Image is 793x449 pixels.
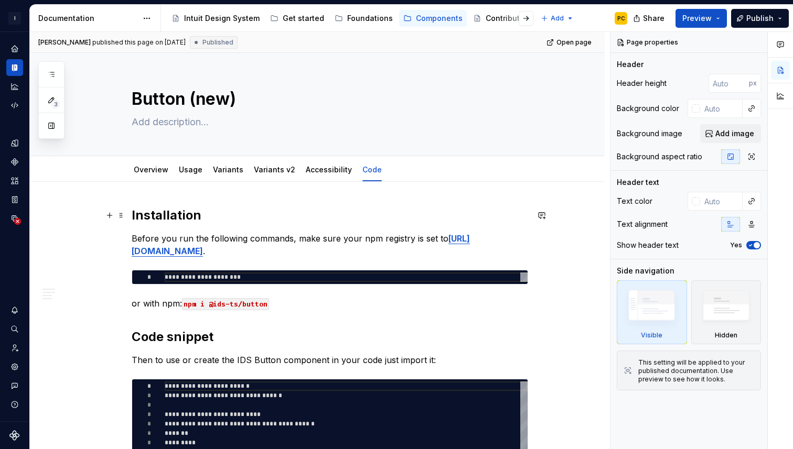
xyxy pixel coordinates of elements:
div: Usage [175,158,207,180]
p: Before you run the following commands, make sure your npm registry is set to . [132,232,528,257]
div: Side navigation [617,266,674,276]
p: px [749,79,757,87]
div: This setting will be applied to your published documentation. Use preview to see how it looks. [638,358,754,384]
div: Components [416,13,463,24]
button: Add image [700,124,761,143]
a: Code automation [6,97,23,114]
p: Then to use or create the IDS Button component in your code just import it: [132,354,528,366]
svg: Supernova Logo [9,430,20,441]
a: Variants [213,165,243,174]
button: I [2,7,27,29]
button: Add [538,11,577,26]
code: npm i @ids-ts/button [182,298,269,310]
input: Auto [709,74,749,93]
a: Design tokens [6,135,23,151]
div: Hidden [715,331,737,340]
label: Yes [730,241,742,249]
a: Open page [543,35,596,50]
div: Header height [617,78,667,89]
a: Home [6,40,23,57]
div: Show header text [617,240,679,250]
a: Settings [6,358,23,375]
div: Contribution [486,13,531,24]
button: Notifications [6,302,23,319]
strong: Code snippet [132,329,213,344]
span: Add [551,14,564,23]
a: Storybook stories [6,191,23,208]
span: [PERSON_NAME] [38,38,91,47]
div: Variants [209,158,248,180]
button: Share [628,9,671,28]
a: Overview [134,165,168,174]
div: Text alignment [617,219,668,229]
div: Foundations [347,13,393,24]
a: Code [362,165,382,174]
div: Overview [130,158,173,180]
button: Contact support [6,377,23,394]
a: Components [6,154,23,170]
input: Auto [700,192,743,211]
textarea: Button (new) [130,86,526,112]
input: Auto [700,99,743,118]
span: 3 [51,100,60,108]
a: Analytics [6,78,23,95]
div: Hidden [691,280,762,344]
strong: Installation [132,207,201,223]
a: Documentation [6,59,23,76]
div: Background color [617,103,679,114]
span: Share [643,13,665,24]
span: Publish [746,13,774,24]
button: Search ⌘K [6,321,23,337]
span: Preview [682,13,712,24]
a: Accessibility [306,165,352,174]
div: published this page on [DATE] [92,38,186,47]
a: Assets [6,172,23,189]
a: Foundations [330,10,397,27]
p: or with npm: [132,297,528,310]
div: PC [617,14,625,23]
div: Get started [283,13,324,24]
div: Page tree [167,8,535,29]
a: Components [399,10,467,27]
div: Background image [617,128,682,139]
a: Variants v2 [254,165,295,174]
div: Header text [617,177,659,188]
div: Text color [617,196,652,206]
div: Documentation [38,13,137,24]
div: I [8,12,21,25]
button: Publish [731,9,789,28]
span: Open page [556,38,592,47]
div: Code [358,158,386,180]
span: Published [202,38,233,47]
div: Visible [641,331,662,340]
div: Visible [617,280,687,344]
button: Preview [676,9,727,28]
a: Invite team [6,340,23,356]
a: Usage [179,165,202,174]
a: Data sources [6,210,23,227]
div: Intuit Design System [184,13,260,24]
div: Background aspect ratio [617,151,702,162]
div: Header [617,59,644,70]
span: Add image [715,128,754,139]
a: Contribution [469,10,535,27]
a: Get started [266,10,328,27]
div: Variants v2 [250,158,299,180]
div: Accessibility [302,158,356,180]
a: Intuit Design System [167,10,264,27]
